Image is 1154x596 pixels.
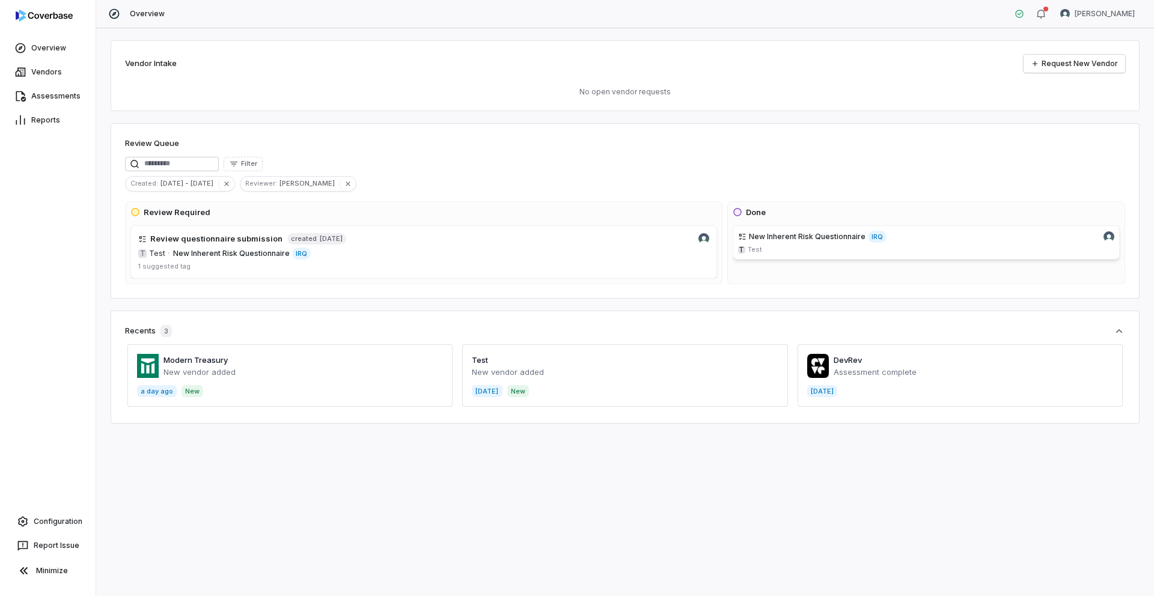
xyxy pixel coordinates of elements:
[173,249,290,258] span: New Inherent Risk Questionnaire
[160,325,172,337] span: 3
[125,138,179,150] h1: Review Queue
[834,355,862,365] a: DevRev
[748,245,762,254] span: Test
[149,249,165,258] span: Test
[319,234,343,243] span: [DATE]
[749,232,865,242] span: New Inherent Risk Questionnaire
[130,9,165,19] span: Overview
[291,234,317,243] span: created
[150,233,282,245] h4: Review questionnaire submission
[698,233,709,244] img: Hammed Bakare avatar
[163,355,228,365] a: Modern Treasury
[130,225,717,279] a: Hammed Bakare avatarReview questionnaire submissioncreated[DATE]TTest·New Inherent Risk Questionn...
[138,262,191,270] span: 1 suggested tag
[240,178,279,189] span: Reviewer :
[472,355,488,365] a: Test
[279,178,340,189] span: [PERSON_NAME]
[733,225,1120,260] a: New Inherent Risk QuestionnaireIRQHammed Bakare avatarTTest
[1104,231,1114,242] img: Hammed Bakare avatar
[241,159,257,168] span: Filter
[5,511,91,532] a: Configuration
[746,207,766,219] h3: Done
[126,178,160,189] span: Created :
[16,10,73,22] img: logo-D7KZi-bG.svg
[2,37,93,59] a: Overview
[5,559,91,583] button: Minimize
[2,61,93,83] a: Vendors
[1024,55,1125,73] a: Request New Vendor
[224,157,263,171] button: Filter
[144,207,210,219] h3: Review Required
[1060,9,1070,19] img: Hammed Bakare avatar
[125,325,172,337] div: Recents
[125,87,1125,97] p: No open vendor requests
[160,178,218,189] span: [DATE] - [DATE]
[292,248,311,260] span: IRQ
[168,249,169,258] span: ·
[2,109,93,131] a: Reports
[1075,9,1135,19] span: [PERSON_NAME]
[1053,5,1142,23] button: Hammed Bakare avatar[PERSON_NAME]
[868,231,887,243] span: IRQ
[5,535,91,556] button: Report Issue
[125,325,1125,337] button: Recents3
[125,58,177,70] h2: Vendor Intake
[2,85,93,107] a: Assessments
